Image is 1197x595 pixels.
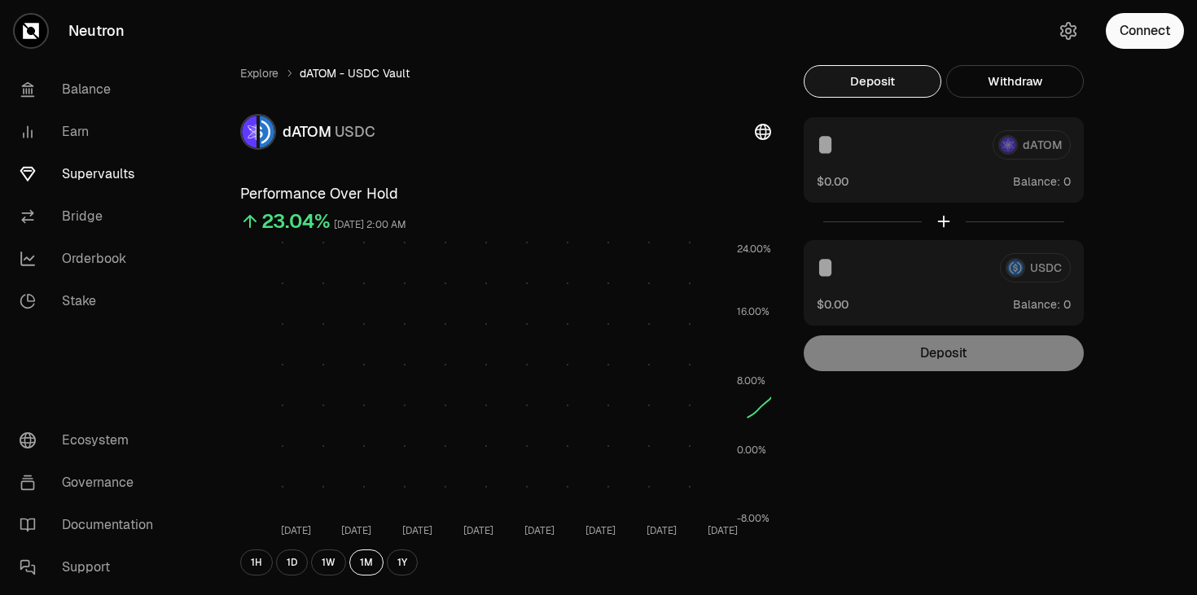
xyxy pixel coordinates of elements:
[737,512,769,525] tspan: -8.00%
[585,524,616,537] tspan: [DATE]
[737,444,766,457] tspan: 0.00%
[946,65,1084,98] button: Withdraw
[708,524,738,537] tspan: [DATE]
[311,549,346,575] button: 1W
[7,238,176,280] a: Orderbook
[1013,173,1060,190] span: Balance:
[7,111,176,153] a: Earn
[817,173,848,190] button: $0.00
[276,549,308,575] button: 1D
[341,524,371,537] tspan: [DATE]
[7,68,176,111] a: Balance
[737,305,769,318] tspan: 16.00%
[334,216,406,234] div: [DATE] 2:00 AM
[647,524,677,537] tspan: [DATE]
[7,462,176,504] a: Governance
[335,122,375,141] span: USDC
[817,295,848,313] button: $0.00
[300,65,410,81] span: dATOM - USDC Vault
[1106,13,1184,49] button: Connect
[463,524,493,537] tspan: [DATE]
[7,504,176,546] a: Documentation
[240,549,273,575] button: 1H
[7,153,176,195] a: Supervaults
[737,374,765,387] tspan: 8.00%
[349,549,384,575] button: 1M
[283,120,375,143] div: dATOM
[7,419,176,462] a: Ecosystem
[1013,296,1060,313] span: Balance:
[261,208,331,234] div: 23.04%
[281,524,311,537] tspan: [DATE]
[7,546,176,588] a: Support
[240,65,278,81] a: Explore
[242,116,256,148] img: dATOM Logo
[402,524,432,537] tspan: [DATE]
[804,65,941,98] button: Deposit
[7,280,176,322] a: Stake
[524,524,555,537] tspan: [DATE]
[260,116,274,148] img: USDC Logo
[240,65,771,81] nav: breadcrumb
[387,549,418,575] button: 1Y
[737,243,771,256] tspan: 24.00%
[7,195,176,238] a: Bridge
[240,182,771,205] h3: Performance Over Hold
